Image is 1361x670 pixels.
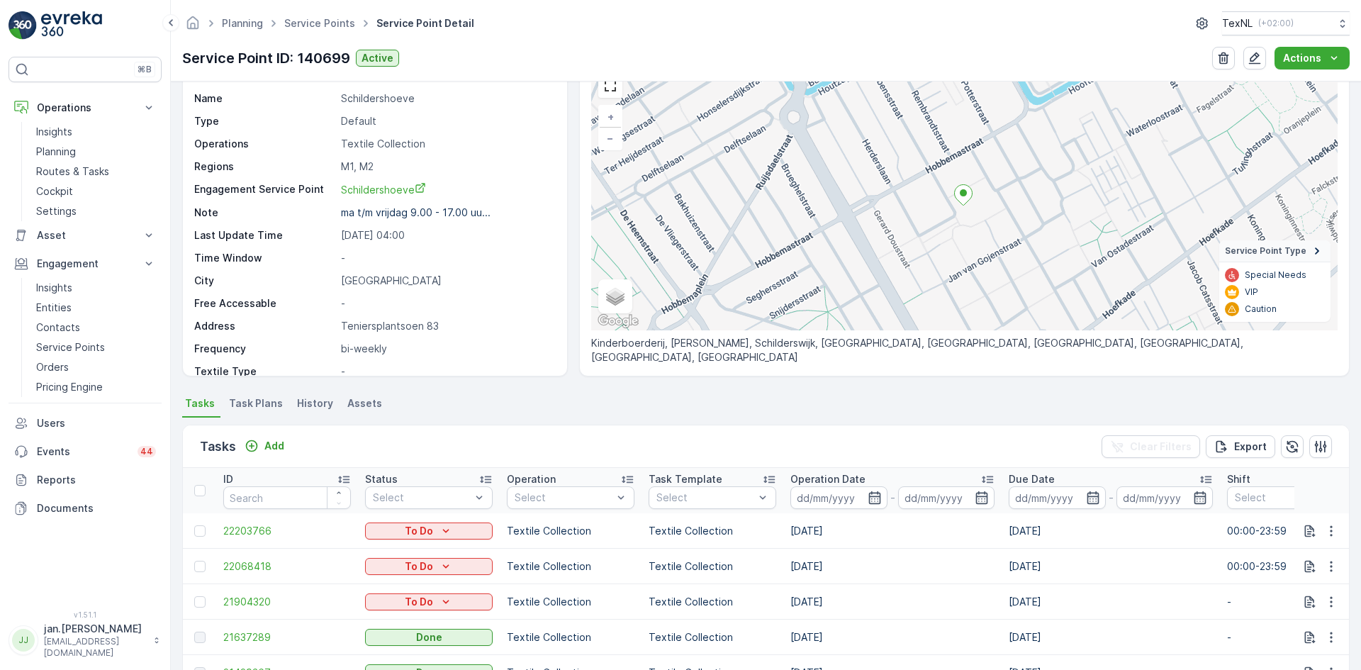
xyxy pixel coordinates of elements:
[341,319,552,333] p: Teniersplantsoen 83
[9,622,162,659] button: JJjan.[PERSON_NAME][EMAIL_ADDRESS][DOMAIN_NAME]
[1245,269,1306,281] p: Special Needs
[37,501,156,515] p: Documents
[194,596,206,608] div: Toggle Row Selected
[1130,440,1192,454] p: Clear Filters
[347,396,382,411] span: Assets
[1245,286,1258,298] p: VIP
[37,416,156,430] p: Users
[36,301,72,315] p: Entities
[9,11,37,40] img: logo
[223,472,233,486] p: ID
[1222,11,1350,35] button: TexNL(+02:00)
[595,312,642,330] img: Google
[365,629,493,646] button: Done
[30,357,162,377] a: Orders
[515,491,612,505] p: Select
[1002,620,1220,655] td: [DATE]
[341,114,552,128] p: Default
[37,257,133,271] p: Engagement
[1258,18,1294,29] p: ( +02:00 )
[41,11,102,40] img: logo_light-DOdMpM7g.png
[36,380,103,394] p: Pricing Engine
[185,21,201,33] a: Homepage
[239,437,290,454] button: Add
[1225,245,1306,257] span: Service Point Type
[374,16,477,30] span: Service Point Detail
[194,274,335,288] p: City
[341,342,552,356] p: bi-weekly
[600,106,621,128] a: Zoom In
[12,629,35,652] div: JJ
[405,559,433,574] p: To Do
[1245,303,1277,315] p: Caution
[30,201,162,221] a: Settings
[194,251,335,265] p: Time Window
[297,396,333,411] span: History
[194,228,335,242] p: Last Update Time
[507,472,556,486] p: Operation
[138,64,152,75] p: ⌘B
[1235,491,1333,505] p: Select
[416,630,442,644] p: Done
[140,446,153,457] p: 44
[182,48,350,69] p: Service Point ID: 140699
[194,160,335,174] p: Regions
[194,525,206,537] div: Toggle Row Selected
[356,50,399,67] button: Active
[365,593,493,610] button: To Do
[36,125,72,139] p: Insights
[362,51,393,65] p: Active
[591,336,1338,364] p: Kinderboerderij, [PERSON_NAME], Schilderswijk, [GEOGRAPHIC_DATA], [GEOGRAPHIC_DATA], [GEOGRAPHIC_...
[194,182,335,197] p: Engagement Service Point
[1009,472,1055,486] p: Due Date
[1102,435,1200,458] button: Clear Filters
[595,312,642,330] a: Open this area in Google Maps (opens a new window)
[365,558,493,575] button: To Do
[30,182,162,201] a: Cockpit
[37,445,129,459] p: Events
[37,228,133,242] p: Asset
[36,204,77,218] p: Settings
[1009,486,1106,509] input: dd/mm/yyyy
[341,296,552,311] p: -
[341,206,491,218] p: ma t/m vrijdag 9.00 - 17.00 uu...
[9,94,162,122] button: Operations
[36,320,80,335] p: Contacts
[194,114,335,128] p: Type
[890,489,895,506] p: -
[649,524,776,538] p: Textile Collection
[229,396,283,411] span: Task Plans
[1227,524,1355,538] p: 00:00-23:59
[1283,51,1321,65] p: Actions
[507,595,634,609] p: Textile Collection
[9,250,162,278] button: Engagement
[37,473,156,487] p: Reports
[30,142,162,162] a: Planning
[1002,549,1220,584] td: [DATE]
[1116,486,1214,509] input: dd/mm/yyyy
[194,91,335,106] p: Name
[783,549,1002,584] td: [DATE]
[44,636,146,659] p: [EMAIL_ADDRESS][DOMAIN_NAME]
[30,278,162,298] a: Insights
[223,630,351,644] a: 21637289
[649,559,776,574] p: Textile Collection
[341,251,552,265] p: -
[194,137,335,151] p: Operations
[36,145,76,159] p: Planning
[790,472,866,486] p: Operation Date
[223,595,351,609] a: 21904320
[36,164,109,179] p: Routes & Tasks
[1227,559,1355,574] p: 00:00-23:59
[1109,489,1114,506] p: -
[30,337,162,357] a: Service Points
[9,409,162,437] a: Users
[223,524,351,538] span: 22203766
[194,319,335,333] p: Address
[341,228,552,242] p: [DATE] 04:00
[1222,16,1253,30] p: TexNL
[1234,440,1267,454] p: Export
[783,513,1002,549] td: [DATE]
[365,523,493,540] button: To Do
